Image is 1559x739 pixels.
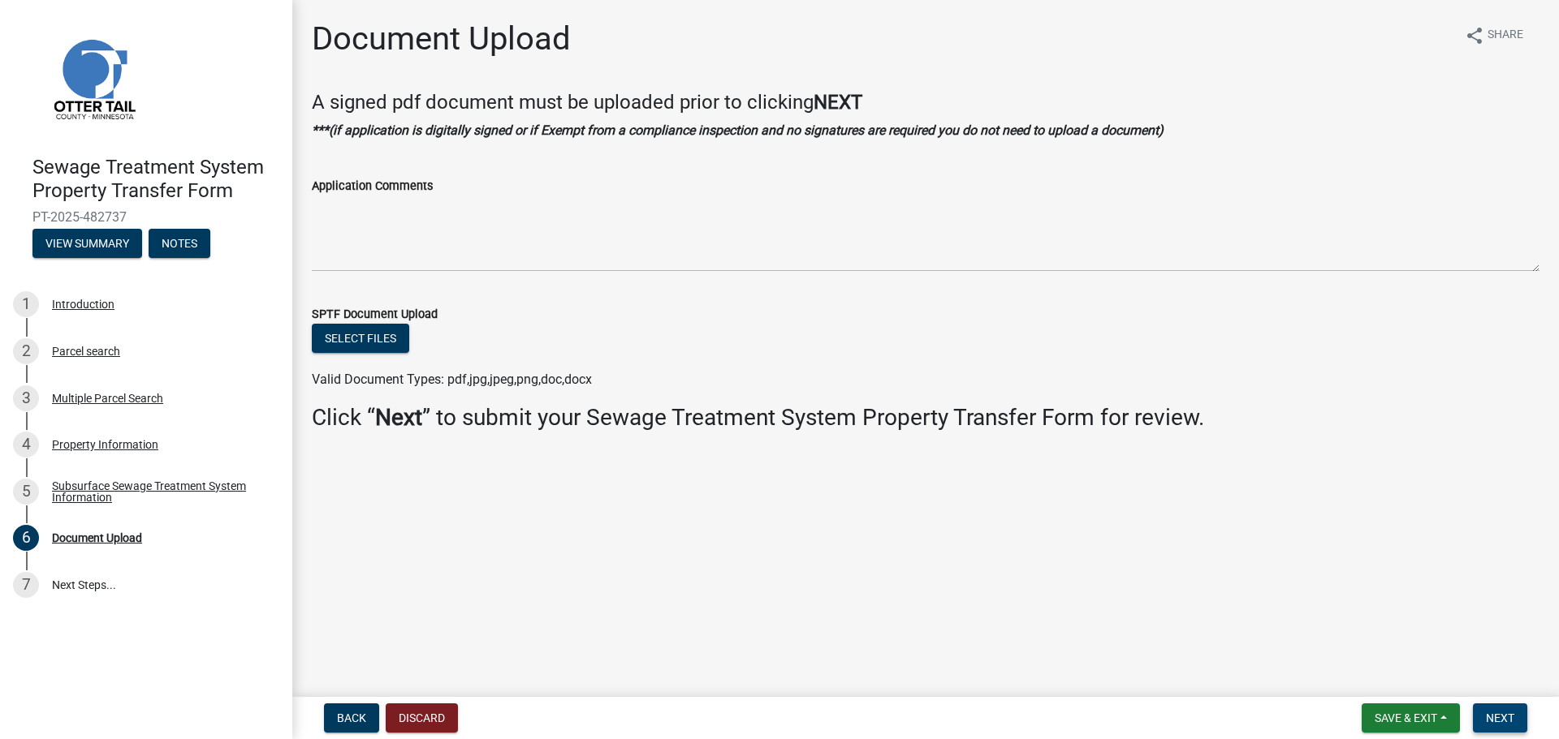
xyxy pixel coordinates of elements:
[52,480,266,503] div: Subsurface Sewage Treatment System Information
[312,19,571,58] h1: Document Upload
[312,372,592,387] span: Valid Document Types: pdf,jpg,jpeg,png,doc,docx
[1488,26,1523,45] span: Share
[312,309,438,320] label: SPTF Document Upload
[149,238,210,251] wm-modal-confirm: Notes
[1375,711,1437,724] span: Save & Exit
[149,229,210,258] button: Notes
[13,291,39,317] div: 1
[312,181,433,192] label: Application Comments
[324,703,379,733] button: Back
[1486,711,1514,724] span: Next
[312,324,409,353] button: Select files
[1362,703,1460,733] button: Save & Exit
[1452,19,1536,51] button: shareShare
[1465,26,1484,45] i: share
[32,156,279,203] h4: Sewage Treatment System Property Transfer Form
[32,238,142,251] wm-modal-confirm: Summary
[13,432,39,458] div: 4
[13,525,39,551] div: 6
[312,122,1164,138] strong: ***(if application is digitally signed or if Exempt from a compliance inspection and no signature...
[375,404,422,431] strong: Next
[52,439,158,450] div: Property Information
[32,229,142,258] button: View Summary
[13,479,39,505] div: 5
[13,572,39,598] div: 7
[13,385,39,411] div: 3
[52,532,142,544] div: Document Upload
[52,299,114,310] div: Introduction
[337,711,366,724] span: Back
[814,91,862,114] strong: NEXT
[52,346,120,357] div: Parcel search
[32,209,260,225] span: PT-2025-482737
[52,393,163,404] div: Multiple Parcel Search
[312,91,1540,114] h4: A signed pdf document must be uploaded prior to clicking
[32,17,154,139] img: Otter Tail County, Minnesota
[386,703,458,733] button: Discard
[312,404,1540,432] h3: Click “ ” to submit your Sewage Treatment System Property Transfer Form for review.
[1473,703,1527,733] button: Next
[13,338,39,364] div: 2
